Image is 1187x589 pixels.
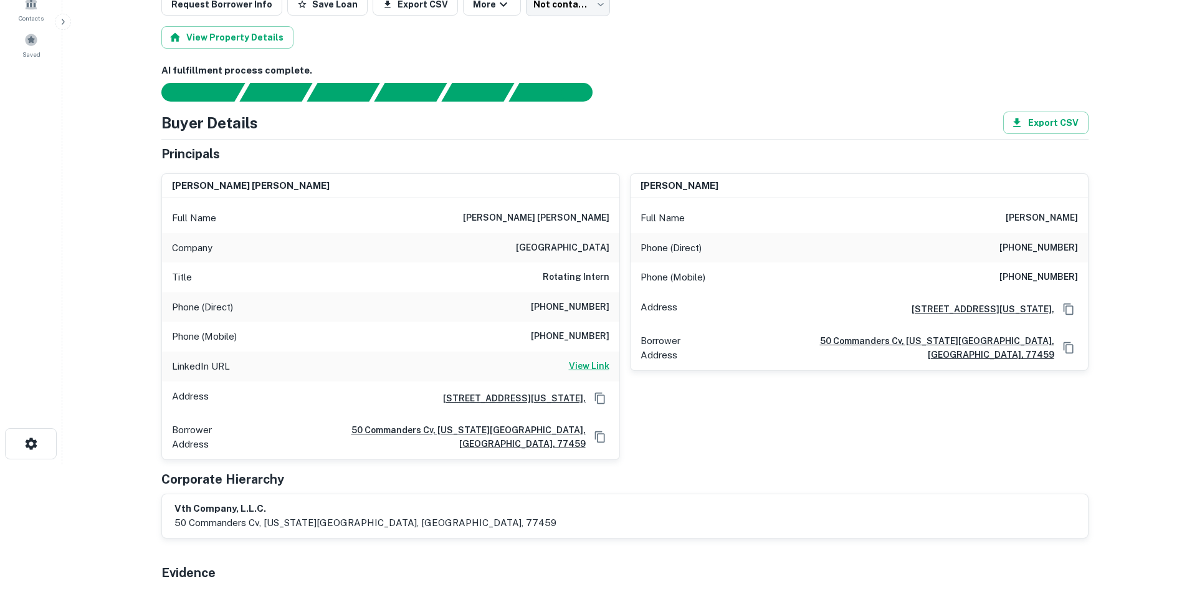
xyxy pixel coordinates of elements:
[641,241,702,256] p: Phone (Direct)
[239,83,312,102] div: Your request is received and processing...
[641,211,685,226] p: Full Name
[463,211,609,226] h6: [PERSON_NAME] [PERSON_NAME]
[717,334,1054,362] a: 50 commanders cv, [US_STATE][GEOGRAPHIC_DATA], [GEOGRAPHIC_DATA], 77459
[174,515,556,530] p: 50 commanders cv, [US_STATE][GEOGRAPHIC_DATA], [GEOGRAPHIC_DATA], 77459
[161,112,258,134] h4: Buyer Details
[22,49,41,59] span: Saved
[531,329,609,344] h6: [PHONE_NUMBER]
[641,300,677,318] p: Address
[569,359,609,374] a: View Link
[591,428,609,446] button: Copy Address
[161,470,284,489] h5: Corporate Hierarchy
[307,83,379,102] div: Documents found, AI parsing details...
[531,300,609,315] h6: [PHONE_NUMBER]
[172,211,216,226] p: Full Name
[172,241,212,256] p: Company
[4,28,59,62] a: Saved
[902,302,1054,316] a: [STREET_ADDRESS][US_STATE],
[19,13,44,23] span: Contacts
[172,359,230,374] p: LinkedIn URL
[1003,112,1089,134] button: Export CSV
[172,329,237,344] p: Phone (Mobile)
[174,502,556,516] h6: vth company, l.l.c.
[161,563,216,582] h5: Evidence
[641,179,718,193] h6: [PERSON_NAME]
[1006,211,1078,226] h6: [PERSON_NAME]
[433,391,586,405] a: [STREET_ADDRESS][US_STATE],
[1059,300,1078,318] button: Copy Address
[641,333,713,363] p: Borrower Address
[999,270,1078,285] h6: [PHONE_NUMBER]
[1059,338,1078,357] button: Copy Address
[441,83,514,102] div: Principals found, still searching for contact information. This may take time...
[161,26,293,49] button: View Property Details
[172,423,244,452] p: Borrower Address
[509,83,608,102] div: AI fulfillment process complete.
[516,241,609,256] h6: [GEOGRAPHIC_DATA]
[172,270,192,285] p: Title
[172,179,330,193] h6: [PERSON_NAME] [PERSON_NAME]
[374,83,447,102] div: Principals found, AI now looking for contact information...
[161,145,220,163] h5: Principals
[641,270,705,285] p: Phone (Mobile)
[249,423,585,451] a: 50 commanders cv, [US_STATE][GEOGRAPHIC_DATA], [GEOGRAPHIC_DATA], 77459
[569,359,609,373] h6: View Link
[172,300,233,315] p: Phone (Direct)
[591,389,609,408] button: Copy Address
[146,83,240,102] div: Sending borrower request to AI...
[1125,489,1187,549] iframe: Chat Widget
[172,389,209,408] p: Address
[999,241,1078,256] h6: [PHONE_NUMBER]
[161,64,1089,78] h6: AI fulfillment process complete.
[543,270,609,285] h6: Rotating Intern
